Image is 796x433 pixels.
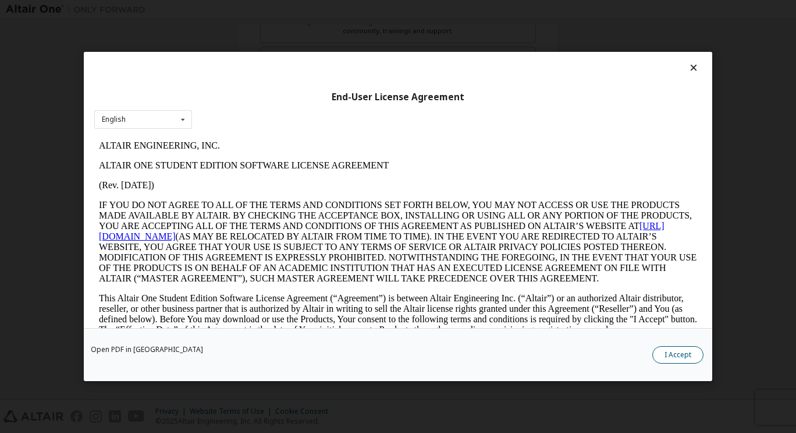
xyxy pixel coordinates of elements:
p: This Altair One Student Edition Software License Agreement (“Agreement”) is between Altair Engine... [5,157,603,199]
p: ALTAIR ENGINEERING, INC. [5,5,603,15]
div: End-User License Agreement [94,91,702,103]
a: Open PDF in [GEOGRAPHIC_DATA] [91,346,203,353]
div: English [102,116,126,123]
button: I Accept [652,346,703,364]
p: ALTAIR ONE STUDENT EDITION SOFTWARE LICENSE AGREEMENT [5,24,603,35]
p: IF YOU DO NOT AGREE TO ALL OF THE TERMS AND CONDITIONS SET FORTH BELOW, YOU MAY NOT ACCESS OR USE... [5,64,603,148]
a: [URL][DOMAIN_NAME] [5,85,570,105]
p: (Rev. [DATE]) [5,44,603,55]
